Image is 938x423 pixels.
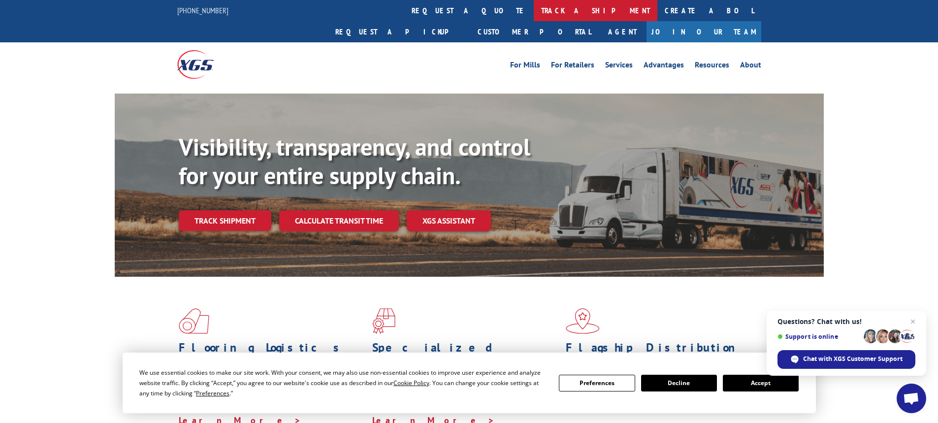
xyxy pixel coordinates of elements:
[179,342,365,370] h1: Flooring Logistics Solutions
[372,342,558,370] h1: Specialized Freight Experts
[605,61,633,72] a: Services
[179,210,271,231] a: Track shipment
[393,379,429,387] span: Cookie Policy
[179,131,530,191] b: Visibility, transparency, and control for your entire supply chain.
[566,308,600,334] img: xgs-icon-flagship-distribution-model-red
[641,375,717,391] button: Decline
[470,21,598,42] a: Customer Portal
[897,384,926,413] a: Open chat
[123,353,816,413] div: Cookie Consent Prompt
[647,21,761,42] a: Join Our Team
[139,367,547,398] div: We use essential cookies to make our site work. With your consent, we may also use non-essential ...
[566,403,688,414] a: Learn More >
[510,61,540,72] a: For Mills
[407,210,491,231] a: XGS ASSISTANT
[279,210,399,231] a: Calculate transit time
[803,355,903,363] span: Chat with XGS Customer Support
[566,342,752,370] h1: Flagship Distribution Model
[328,21,470,42] a: Request a pickup
[551,61,594,72] a: For Retailers
[777,318,915,325] span: Questions? Chat with us!
[777,350,915,369] span: Chat with XGS Customer Support
[740,61,761,72] a: About
[179,308,209,334] img: xgs-icon-total-supply-chain-intelligence-red
[196,389,229,397] span: Preferences
[598,21,647,42] a: Agent
[777,333,860,340] span: Support is online
[559,375,635,391] button: Preferences
[695,61,729,72] a: Resources
[644,61,684,72] a: Advantages
[372,308,395,334] img: xgs-icon-focused-on-flooring-red
[723,375,799,391] button: Accept
[177,5,228,15] a: [PHONE_NUMBER]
